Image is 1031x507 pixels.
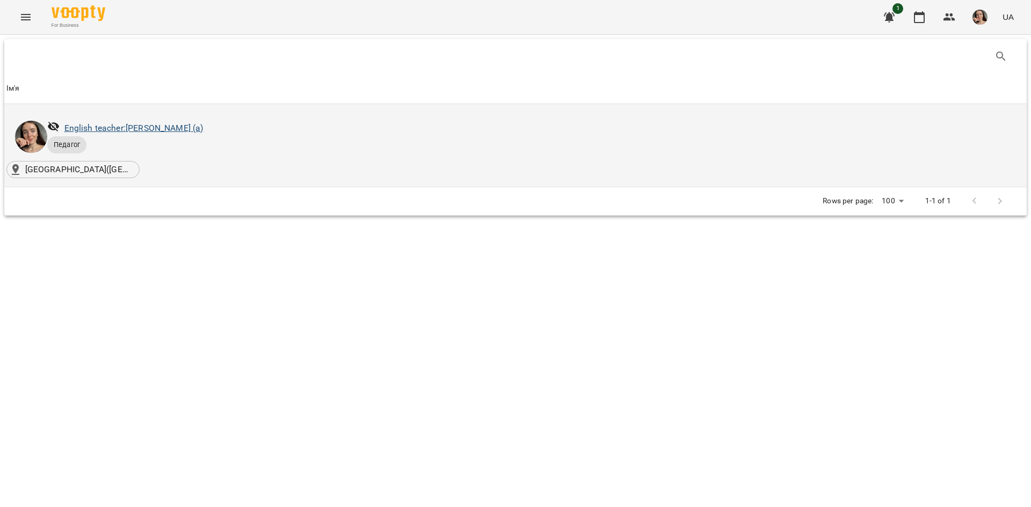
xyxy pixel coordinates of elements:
[877,193,907,209] div: 100
[15,121,47,153] img: Крикун Анна (а)
[6,161,140,178] div: Futurist School(Київ, Україна)
[6,82,1025,95] span: Ім'я
[4,39,1027,74] div: Table Toolbar
[25,163,133,176] p: [GEOGRAPHIC_DATA]([GEOGRAPHIC_DATA], [GEOGRAPHIC_DATA])
[6,82,20,95] div: Sort
[892,3,903,14] span: 1
[64,123,204,133] a: English teacher:[PERSON_NAME] (а)
[52,5,105,21] img: Voopty Logo
[52,22,105,29] span: For Business
[1003,11,1014,23] span: UA
[998,7,1018,27] button: UA
[6,82,20,95] div: Ім'я
[13,4,39,30] button: Menu
[925,196,951,207] p: 1-1 of 1
[47,140,86,150] span: Педагог
[972,10,988,25] img: aaa0aa5797c5ce11638e7aad685b53dd.jpeg
[988,43,1014,69] button: Search
[823,196,873,207] p: Rows per page:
